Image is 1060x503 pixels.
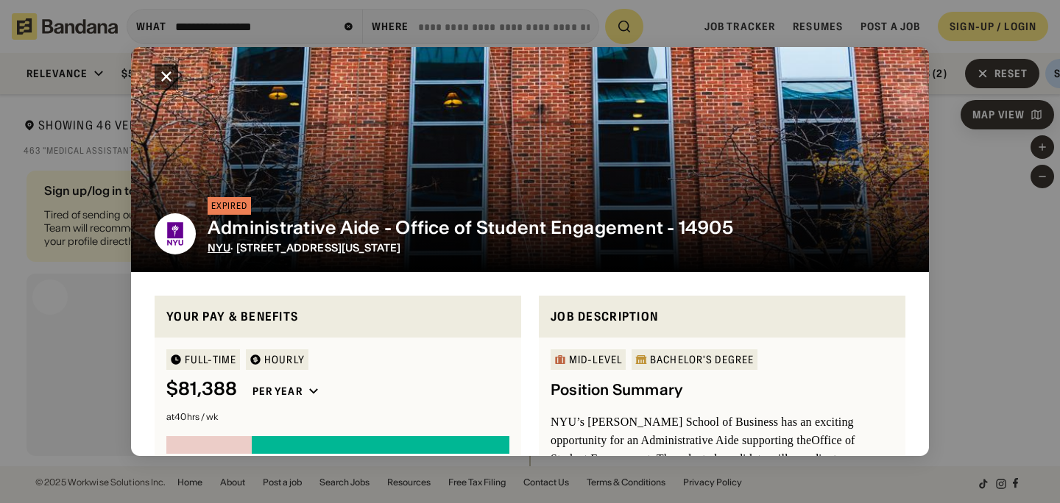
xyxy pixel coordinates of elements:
div: Bachelor's Degree [650,354,754,365]
div: $ 81,388 [166,379,238,400]
div: Your pay & benefits [166,307,509,326]
span: Office of Student Engagement [551,434,855,465]
div: Administrative Aide - Office of Student Engagement - 14905 [208,218,894,239]
img: NYU logo [155,213,196,254]
div: Per year [252,385,303,398]
div: Position Summary [551,379,682,401]
div: EXPIRED [211,201,247,210]
div: Full-time [185,354,236,365]
div: Mid-Level [569,354,622,365]
div: Job Description [551,307,894,326]
div: HOURLY [264,354,305,365]
div: at 40 hrs / wk [166,413,509,421]
div: · [STREET_ADDRESS][US_STATE] [208,242,894,254]
a: NYU [208,241,230,254]
span: NYU’s [PERSON_NAME] School of Business has an exciting opportunity for an Administrative Aide sup... [551,415,854,446]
